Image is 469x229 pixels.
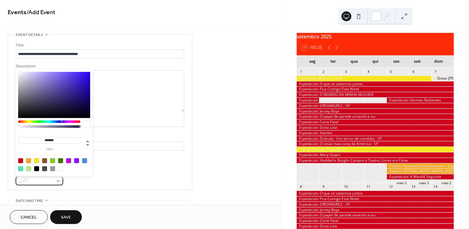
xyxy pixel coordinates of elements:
[297,213,454,218] div: Espetáculo: O papel de parede amarelo e eu
[433,69,438,74] div: 7
[428,55,449,68] div: dom
[34,158,39,163] div: #F8E71C
[18,158,23,163] div: #D0021B
[365,55,386,68] div: qui
[16,63,183,69] div: Description
[297,81,454,87] div: Espetáculo: O que só sabemos juntos
[431,76,454,81] div: Show: RODRIGO DE JESUS TRIO - TOM JOBIM E OUTRAS BOSSAS - RJ
[42,158,47,163] div: #8B572A
[16,134,183,141] div: Location
[386,55,407,68] div: sex
[74,158,79,163] div: #9013FE
[50,158,55,163] div: #7ED321
[297,136,454,141] div: Espetáculo: Drácula - Um terror de comédia - SP
[297,120,454,125] div: Espetáculo: Corte Fatal
[297,131,454,136] div: Espetáculo: Hamlet
[16,32,43,38] span: Event details
[297,196,454,202] div: Espetáculo: Fica Comigo Esta Noite
[82,158,87,163] div: #4A90E2
[417,180,431,185] button: mais 3
[387,169,454,174] div: Evento: FESTIVAL MOTO BRASIL 2025 - RJ
[10,210,48,224] button: Cancel
[21,215,37,221] span: Cancel
[439,180,454,185] button: mais 2
[321,184,326,189] div: 9
[387,98,454,103] div: Espetáculo: Vermes Radiantes
[297,191,454,196] div: Espetáculo: O que só sabemos juntos
[299,69,303,74] div: 1
[297,202,454,207] div: Espetáculo: DREAMGIRLS - SP
[297,98,319,103] div: Espetáculo: Aqui Jazz
[394,180,409,185] button: mais 3
[297,224,454,229] div: Espetáculo: Dona Lola
[34,166,39,171] div: #000000
[297,76,431,81] div: Show: João Bosco - Turnê
[42,166,47,171] div: #4A4A4A
[66,158,71,163] div: #BD10E0
[407,55,428,68] div: sab
[297,92,454,97] div: Espetáculo: O MARIDO DA MINHA MULHER
[366,184,371,189] div: 11
[297,218,454,223] div: Espetáculo: Corte Fatal
[297,87,454,92] div: Espetáculo: Fica Comigo Esta Noite
[297,152,454,158] div: Espetáculo: Mary Stuart
[8,7,26,19] a: Events
[343,69,348,74] div: 3
[50,210,82,224] button: Save
[18,148,80,151] label: hex
[366,69,371,74] div: 4
[321,69,326,74] div: 2
[297,207,454,213] div: Espetáculo: Jersey Boys
[299,184,303,189] div: 8
[343,184,348,189] div: 10
[61,215,71,221] span: Save
[297,109,454,114] div: Espetáculo: Jersey Boys
[26,158,31,163] div: #F5A623
[297,103,454,109] div: Espetáculo: DREAMGIRLS - SP
[16,42,183,49] div: Title
[297,114,454,119] div: Espetáculo: O papel de parede amarelo e eu
[388,184,393,189] div: 12
[26,7,55,19] span: / Add Event
[297,147,454,152] div: Evento: Festival Palco Brasil
[297,158,454,163] div: Espetáculo: Haddad e Borghi: Cantam o Teatro, Livres em Cena
[344,55,365,68] div: qua
[387,164,454,169] div: Evento: Festival Donna Gourmet – Especial 10 anos
[388,69,393,74] div: 5
[26,166,31,171] div: #B8E986
[18,166,23,171] div: #50E3C2
[323,55,344,68] div: ter
[58,166,63,171] div: #FFFFFF
[50,166,55,171] div: #9B9B9B
[297,33,454,40] div: setembro 2025
[297,141,454,147] div: Espetáculo: O casal mais sexy da América - SP
[433,184,438,189] div: 14
[58,158,63,163] div: #417505
[411,69,415,74] div: 6
[387,174,454,180] div: Espetáculo: A Manhã Seguinte
[16,198,43,204] span: Date and time
[297,125,454,130] div: Espetáculo: Dona Lola
[411,184,415,189] div: 13
[302,55,323,68] div: seg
